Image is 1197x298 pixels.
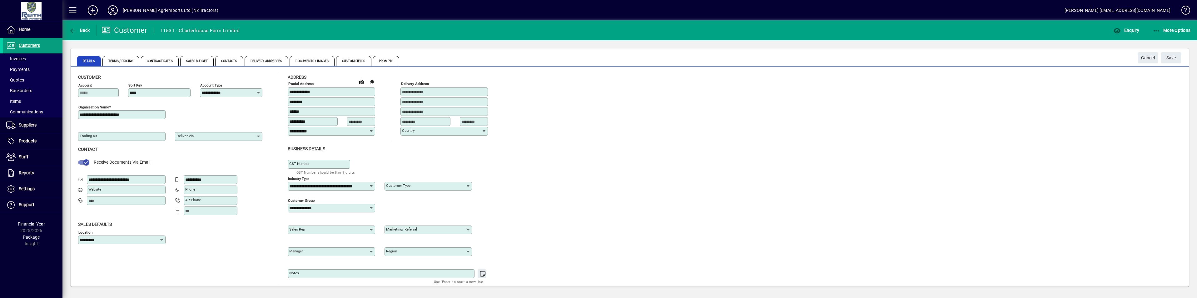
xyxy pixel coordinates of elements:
span: ave [1166,53,1176,63]
mat-label: Region [386,249,397,253]
a: Reports [3,165,62,181]
a: Items [3,96,62,107]
span: Backorders [6,88,32,93]
mat-label: Sort key [128,83,142,87]
span: Home [19,27,30,32]
span: Delivery Addresses [245,56,288,66]
button: Profile [103,5,123,16]
span: Sales defaults [78,222,112,227]
button: Save [1161,52,1181,63]
mat-label: Manager [289,249,303,253]
span: Suppliers [19,122,37,127]
a: Invoices [3,53,62,64]
button: Add [83,5,103,16]
span: Contacts [215,56,243,66]
mat-label: Phone [185,187,195,191]
mat-label: Deliver via [176,134,194,138]
a: Settings [3,181,62,197]
a: Support [3,197,62,213]
span: Prompts [373,56,400,66]
a: Quotes [3,75,62,85]
span: Custom Fields [336,56,371,66]
span: Communications [6,109,43,114]
span: Reports [19,170,34,175]
mat-label: Account Type [200,83,222,87]
mat-label: Marketing/ Referral [386,227,417,231]
span: Contract Rates [141,56,178,66]
mat-label: Sales rep [289,227,305,231]
mat-hint: GST Number should be 8 or 9 digits [296,169,355,176]
mat-label: GST Number [289,161,310,166]
mat-hint: Use 'Enter' to start a new line [434,278,483,285]
span: Staff [19,154,28,159]
a: View on map [357,77,367,87]
mat-label: Country [402,128,415,133]
mat-label: Customer group [288,198,315,202]
button: Back [67,25,92,36]
mat-label: Notes [289,271,299,275]
mat-label: Location [78,230,92,234]
span: Address [288,75,306,80]
a: Knowledge Base [1177,1,1189,22]
div: Customer [102,25,147,35]
mat-label: Trading as [80,134,97,138]
a: Products [3,133,62,149]
span: Products [19,138,37,143]
span: Settings [19,186,35,191]
app-page-header-button: Back [62,25,97,36]
mat-label: Website [88,187,101,191]
mat-label: Account [78,83,92,87]
a: Staff [3,149,62,165]
span: Terms / Pricing [102,56,140,66]
span: Details [77,56,101,66]
span: Payments [6,67,30,72]
button: Copy to Delivery address [367,77,377,87]
span: S [1166,55,1169,60]
span: Business details [288,146,325,151]
span: More Options [1153,28,1191,33]
button: Enquiry [1112,25,1141,36]
a: Suppliers [3,117,62,133]
span: Quotes [6,77,24,82]
span: Package [23,235,40,240]
span: Contact [78,147,97,152]
a: Backorders [3,85,62,96]
a: Communications [3,107,62,117]
span: Cancel [1141,53,1155,63]
mat-label: Organisation name [78,105,109,109]
div: [PERSON_NAME] [EMAIL_ADDRESS][DOMAIN_NAME] [1065,5,1170,15]
span: Financial Year [18,221,45,226]
span: Documents / Images [290,56,335,66]
a: Home [3,22,62,37]
span: Sales Budget [180,56,214,66]
span: Customers [19,43,40,48]
span: Customer [78,75,101,80]
button: More Options [1151,25,1192,36]
span: Back [69,28,90,33]
mat-label: Alt Phone [185,198,201,202]
span: Invoices [6,56,26,61]
div: 11531 - Charterhouse Farm Limited [160,26,240,36]
span: Support [19,202,34,207]
a: Payments [3,64,62,75]
span: Items [6,99,21,104]
mat-label: Customer type [386,183,410,188]
span: Receive Documents Via Email [94,160,150,165]
button: Cancel [1138,52,1158,63]
div: [PERSON_NAME] Agri-Imports Ltd (NZ Tractors) [123,5,218,15]
mat-label: Industry type [288,176,309,181]
span: Enquiry [1113,28,1139,33]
